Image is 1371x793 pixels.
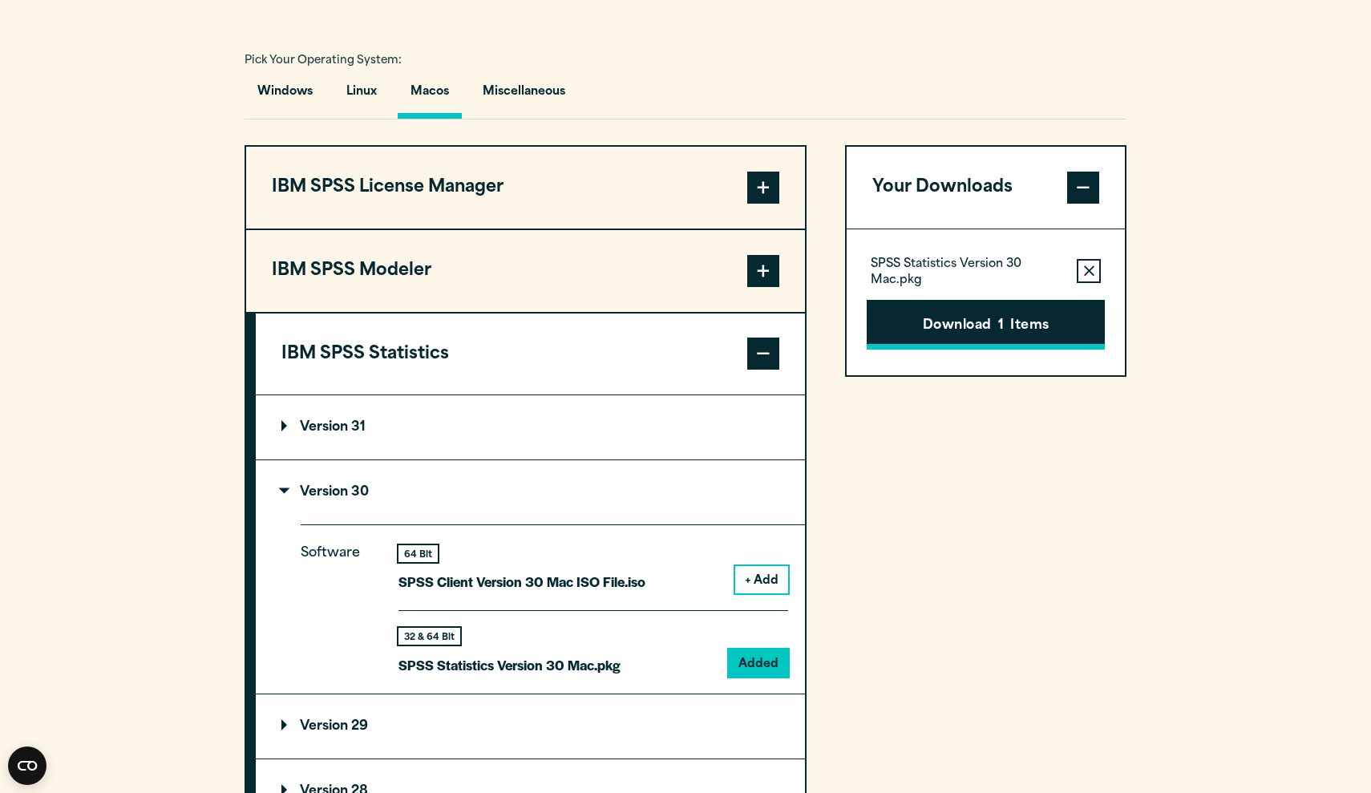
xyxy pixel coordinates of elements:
button: Open CMP widget [8,746,47,785]
span: 1 [998,316,1004,337]
p: SPSS Client Version 30 Mac ISO File.iso [398,570,645,593]
summary: Version 30 [256,460,805,524]
button: IBM SPSS Modeler [246,230,805,312]
p: Version 31 [281,421,366,434]
button: Added [729,649,788,677]
summary: Version 29 [256,694,805,759]
button: Windows [245,73,326,119]
button: Your Downloads [847,147,1125,229]
summary: Version 31 [256,395,805,459]
button: Miscellaneous [470,73,578,119]
button: IBM SPSS License Manager [246,147,805,229]
div: 32 & 64 Bit [398,628,460,645]
button: Download1Items [867,300,1105,350]
button: Macos [398,73,462,119]
div: Your Downloads [847,229,1125,375]
span: Pick Your Operating System: [245,55,402,66]
p: Software [301,542,373,663]
p: Version 30 [281,486,369,499]
button: Linux [334,73,390,119]
p: Version 29 [281,720,368,733]
button: IBM SPSS Statistics [256,314,805,395]
p: SPSS Statistics Version 30 Mac.pkg [398,653,621,677]
button: + Add [735,566,788,593]
p: SPSS Statistics Version 30 Mac.pkg [871,257,1064,289]
div: 64 Bit [398,545,438,562]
